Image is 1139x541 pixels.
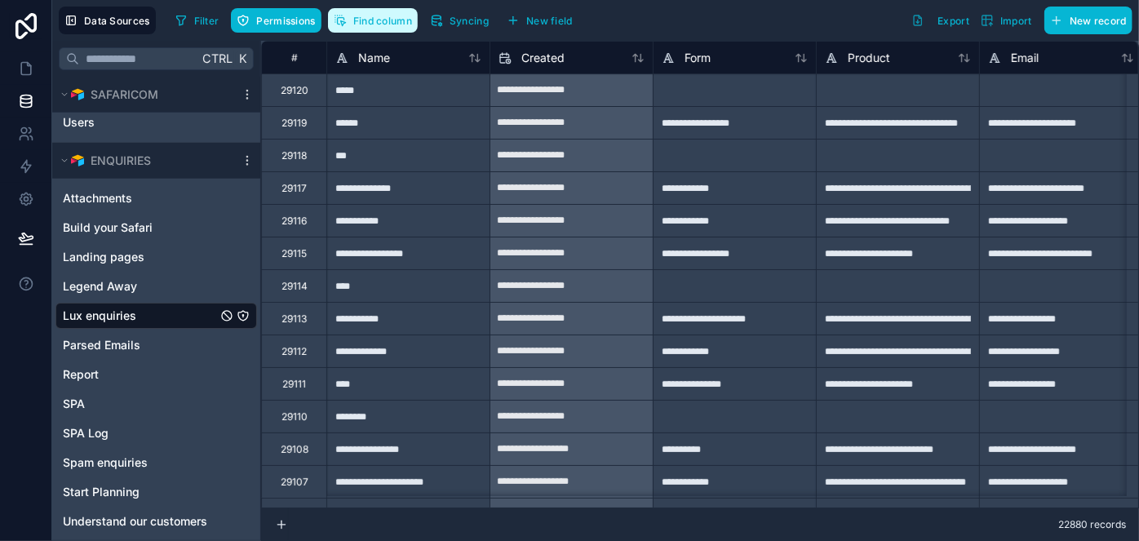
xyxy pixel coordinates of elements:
div: 29116 [281,215,307,228]
span: Find column [353,15,412,27]
div: 29112 [281,345,307,358]
a: Permissions [231,8,327,33]
span: Syncing [450,15,489,27]
div: 29110 [281,410,308,423]
div: 29120 [281,84,308,97]
div: 29107 [281,476,308,489]
div: 29117 [281,182,307,195]
span: Import [1000,15,1032,27]
span: Export [937,15,969,27]
div: 29113 [281,313,307,326]
div: 29119 [281,117,307,130]
span: Permissions [256,15,315,27]
div: # [274,51,314,64]
a: Syncing [424,8,501,33]
button: Export [906,7,975,34]
span: Email [1011,50,1039,66]
span: Data Sources [84,15,150,27]
button: New record [1044,7,1132,34]
span: Product [848,50,890,66]
button: Data Sources [59,7,156,34]
span: Name [358,50,390,66]
span: Ctrl [201,48,234,69]
button: Syncing [424,8,494,33]
button: Permissions [231,8,321,33]
div: 29111 [282,378,306,391]
span: Created [521,50,565,66]
div: 29118 [281,149,307,162]
span: Filter [194,15,219,27]
span: New record [1070,15,1127,27]
button: Import [975,7,1038,34]
span: Form [685,50,711,66]
span: 22880 records [1058,518,1126,531]
span: K [237,53,248,64]
div: 29108 [281,443,308,456]
a: New record [1038,7,1132,34]
button: New field [501,8,578,33]
div: 29114 [281,280,308,293]
span: New field [526,15,573,27]
div: 29115 [281,247,307,260]
button: Find column [328,8,418,33]
button: Filter [169,8,225,33]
